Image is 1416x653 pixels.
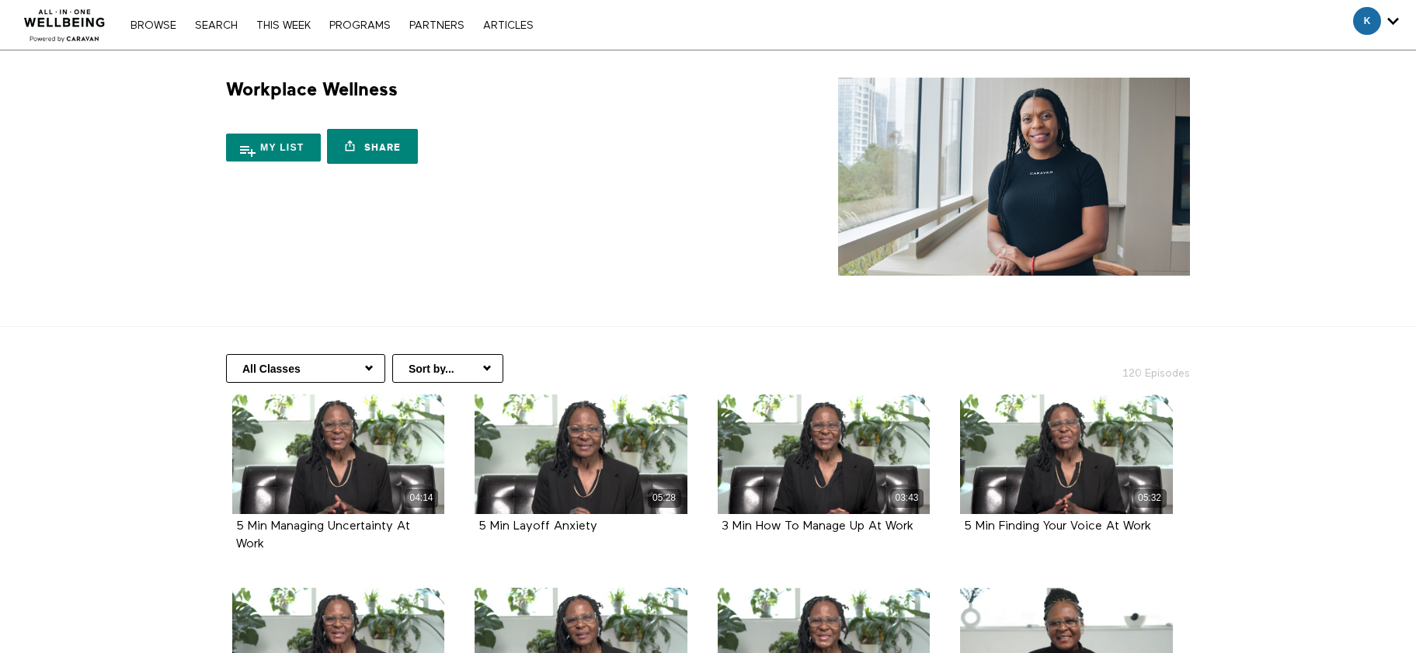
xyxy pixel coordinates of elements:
img: Workplace Wellness [838,78,1190,276]
strong: 5 Min Finding Your Voice At Work [964,520,1151,533]
a: 5 Min Layoff Anxiety [478,520,597,532]
a: THIS WEEK [249,20,318,31]
div: 03:43 [890,489,924,507]
strong: 5 Min Layoff Anxiety [478,520,597,533]
button: My list [226,134,321,162]
h1: Workplace Wellness [226,78,398,102]
nav: Primary [123,17,541,33]
a: 5 Min Finding Your Voice At Work [964,520,1151,532]
strong: 5 Min Managing Uncertainty At Work [236,520,410,551]
a: 5 Min Finding Your Voice At Work 05:32 [960,394,1173,514]
div: 05:32 [1133,489,1167,507]
h2: 120 Episodes [1025,354,1199,381]
a: Share [327,129,417,164]
a: ARTICLES [475,20,541,31]
a: 5 Min Managing Uncertainty At Work 04:14 [232,394,445,514]
a: PROGRAMS [322,20,398,31]
a: Search [187,20,245,31]
a: 3 Min How To Manage Up At Work [722,520,913,532]
a: Browse [123,20,184,31]
a: 3 Min How To Manage Up At Work 03:43 [718,394,931,514]
a: 5 Min Layoff Anxiety 05:28 [475,394,687,514]
a: 5 Min Managing Uncertainty At Work [236,520,410,550]
div: 05:28 [648,489,681,507]
div: 04:14 [405,489,438,507]
a: PARTNERS [402,20,472,31]
strong: 3 Min How To Manage Up At Work [722,520,913,533]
